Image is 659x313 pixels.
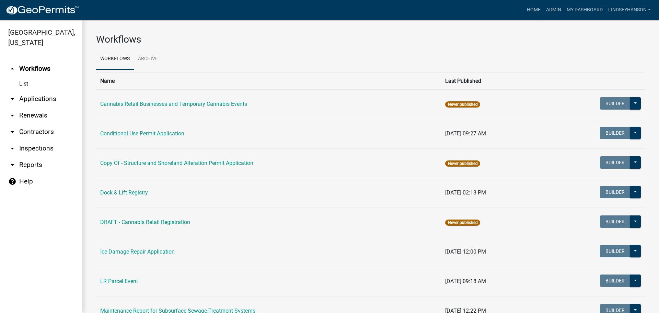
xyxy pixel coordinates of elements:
[445,220,480,226] span: Never published
[445,130,486,137] span: [DATE] 09:27 AM
[524,3,543,16] a: Home
[543,3,564,16] a: Admin
[605,3,654,16] a: Lindseyhanson
[564,3,605,16] a: My Dashboard
[600,186,630,198] button: Builder
[8,111,16,120] i: arrow_drop_down
[8,65,16,73] i: arrow_drop_up
[445,248,486,255] span: [DATE] 12:00 PM
[96,34,645,45] h3: Workflows
[600,245,630,257] button: Builder
[600,275,630,287] button: Builder
[100,278,138,284] a: LR Parcel Event
[100,130,184,137] a: Conditional Use Permit Application
[445,278,486,284] span: [DATE] 09:18 AM
[134,48,162,70] a: Archive
[100,219,190,225] a: DRAFT - Cannabis Retail Registration
[8,144,16,153] i: arrow_drop_down
[600,156,630,169] button: Builder
[100,160,253,166] a: Copy Of - Structure and Shoreland Alteration Permit Application
[100,189,148,196] a: Dock & Lift Registry
[441,72,542,89] th: Last Published
[96,72,441,89] th: Name
[445,101,480,108] span: Never published
[8,177,16,186] i: help
[600,97,630,110] button: Builder
[8,128,16,136] i: arrow_drop_down
[445,189,486,196] span: [DATE] 02:18 PM
[100,101,247,107] a: Cannabis Retail Businesses and Temporary Cannabis Events
[445,160,480,167] span: Never published
[96,48,134,70] a: Workflows
[600,127,630,139] button: Builder
[100,248,175,255] a: Ice Damage Repair Application
[8,161,16,169] i: arrow_drop_down
[600,215,630,228] button: Builder
[8,95,16,103] i: arrow_drop_down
